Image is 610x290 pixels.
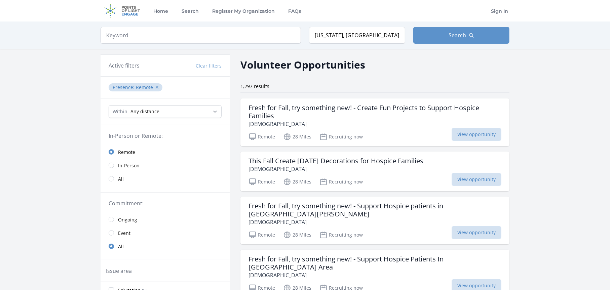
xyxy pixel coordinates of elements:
h3: Fresh for Fall, try something new! - Support Hospice Patients In [GEOGRAPHIC_DATA] Area [249,255,501,271]
p: Recruiting now [319,178,363,186]
span: Remote [118,149,135,156]
span: View opportunity [452,173,501,186]
h3: Fresh for Fall, try something new! - Support Hospice patients in [GEOGRAPHIC_DATA][PERSON_NAME] [249,202,501,218]
span: 1,297 results [240,83,269,89]
a: Remote [101,145,230,159]
p: Recruiting now [319,133,363,141]
span: In-Person [118,162,140,169]
a: Ongoing [101,213,230,226]
p: Recruiting now [319,231,363,239]
legend: In-Person or Remote: [109,132,222,140]
a: Fresh for Fall, try something new! - Support Hospice patients in [GEOGRAPHIC_DATA][PERSON_NAME] [... [240,197,509,244]
p: [DEMOGRAPHIC_DATA] [249,165,423,173]
span: Presence : [113,84,136,90]
h3: Active filters [109,61,140,70]
a: All [101,240,230,253]
p: [DEMOGRAPHIC_DATA] [249,218,501,226]
span: View opportunity [452,226,501,239]
p: Remote [249,178,275,186]
button: ✕ [155,84,159,91]
p: [DEMOGRAPHIC_DATA] [249,120,501,128]
legend: Commitment: [109,199,222,207]
span: Search [449,31,466,39]
p: 28 Miles [283,231,311,239]
button: Search [413,27,509,44]
span: View opportunity [452,128,501,141]
a: Fresh for Fall, try something new! - Create Fun Projects to Support Hospice Families [DEMOGRAPHIC... [240,98,509,146]
h2: Volunteer Opportunities [240,57,365,72]
span: All [118,176,124,182]
button: Clear filters [196,63,222,69]
p: 28 Miles [283,178,311,186]
p: 28 Miles [283,133,311,141]
p: [DEMOGRAPHIC_DATA] [249,271,501,279]
input: Location [309,27,405,44]
a: This Fall Create [DATE] Decorations for Hospice Families [DEMOGRAPHIC_DATA] Remote 28 Miles Recru... [240,152,509,191]
select: Search Radius [109,105,222,118]
input: Keyword [101,27,301,44]
span: Event [118,230,130,237]
a: In-Person [101,159,230,172]
h3: Fresh for Fall, try something new! - Create Fun Projects to Support Hospice Families [249,104,501,120]
span: All [118,243,124,250]
a: All [101,172,230,185]
p: Remote [249,231,275,239]
span: Ongoing [118,216,137,223]
h3: This Fall Create [DATE] Decorations for Hospice Families [249,157,423,165]
a: Event [101,226,230,240]
p: Remote [249,133,275,141]
span: Remote [136,84,153,90]
legend: Issue area [106,267,132,275]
